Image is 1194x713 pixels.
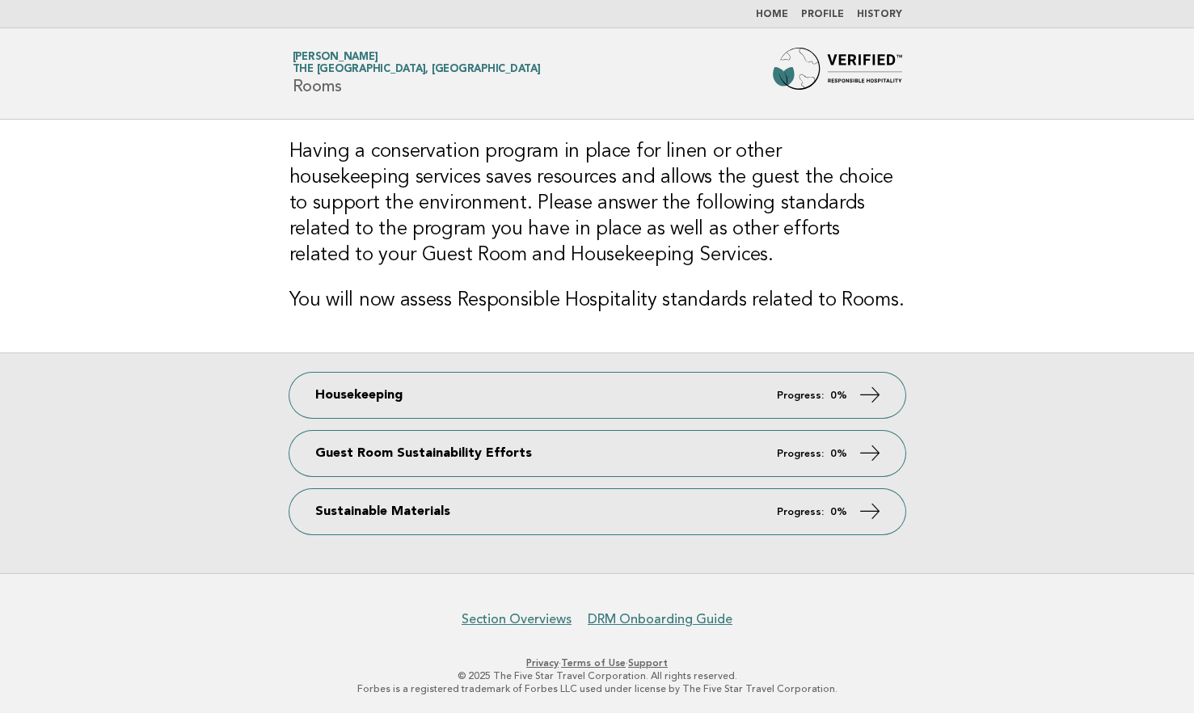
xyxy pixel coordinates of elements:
[777,507,824,517] em: Progress:
[628,657,668,669] a: Support
[777,390,824,401] em: Progress:
[103,682,1092,695] p: Forbes is a registered trademark of Forbes LLC used under license by The Five Star Travel Corpora...
[777,449,824,459] em: Progress:
[830,390,847,401] strong: 0%
[462,611,572,627] a: Section Overviews
[293,53,541,95] h1: Rooms
[561,657,626,669] a: Terms of Use
[103,656,1092,669] p: · ·
[830,449,847,459] strong: 0%
[773,48,902,99] img: Forbes Travel Guide
[289,373,905,418] a: Housekeeping Progress: 0%
[830,507,847,517] strong: 0%
[857,10,902,19] a: History
[289,139,905,268] h3: Having a conservation program in place for linen or other housekeeping services saves resources a...
[289,489,905,534] a: Sustainable Materials Progress: 0%
[289,288,905,314] h3: You will now assess Responsible Hospitality standards related to Rooms.
[103,669,1092,682] p: © 2025 The Five Star Travel Corporation. All rights reserved.
[756,10,788,19] a: Home
[293,65,541,75] span: The [GEOGRAPHIC_DATA], [GEOGRAPHIC_DATA]
[526,657,559,669] a: Privacy
[801,10,844,19] a: Profile
[293,52,541,74] a: [PERSON_NAME]The [GEOGRAPHIC_DATA], [GEOGRAPHIC_DATA]
[289,431,905,476] a: Guest Room Sustainability Efforts Progress: 0%
[588,611,732,627] a: DRM Onboarding Guide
